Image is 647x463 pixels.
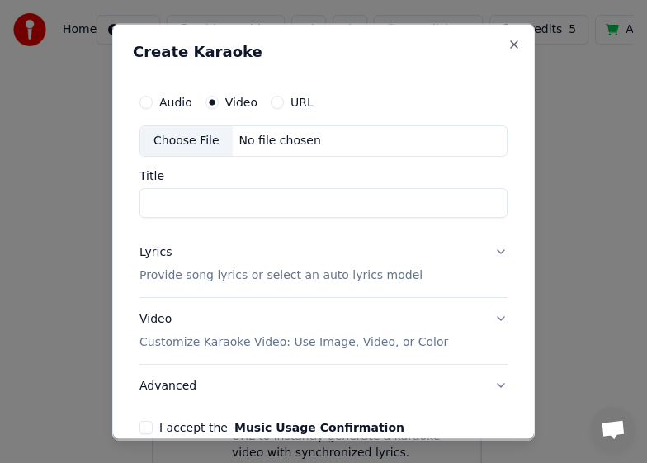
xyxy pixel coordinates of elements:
p: Customize Karaoke Video: Use Image, Video, or Color [139,333,448,350]
div: No file chosen [233,132,328,149]
div: Choose File [140,125,233,155]
label: URL [290,96,314,107]
button: Advanced [139,364,508,407]
label: Title [139,169,508,181]
button: LyricsProvide song lyrics or select an auto lyrics model [139,230,508,296]
button: VideoCustomize Karaoke Video: Use Image, Video, or Color [139,297,508,363]
label: Video [225,96,257,107]
div: Lyrics [139,243,172,260]
div: Video [139,310,448,350]
label: I accept the [159,421,404,432]
label: Audio [159,96,192,107]
h2: Create Karaoke [133,44,514,59]
button: I accept the [234,421,404,432]
p: Provide song lyrics or select an auto lyrics model [139,267,423,283]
